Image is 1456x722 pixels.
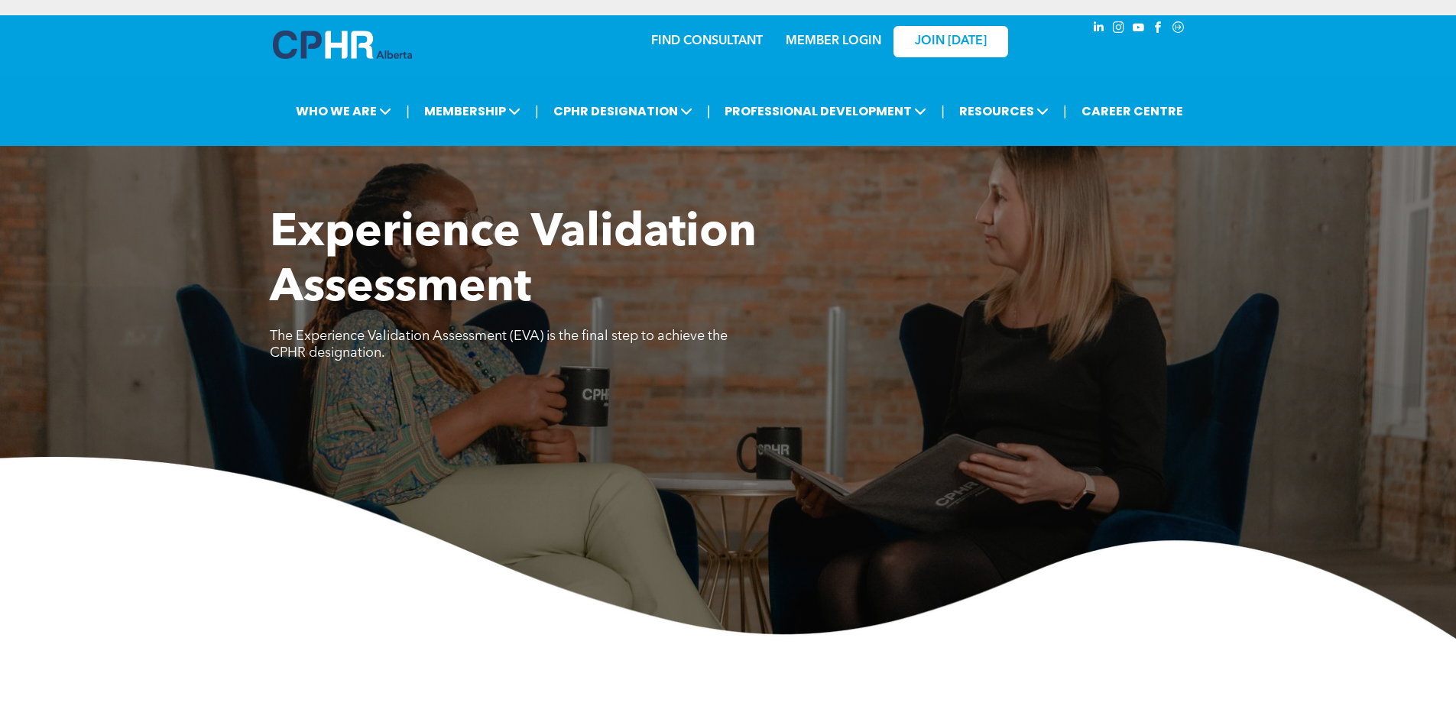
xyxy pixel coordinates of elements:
[1130,19,1147,40] a: youtube
[786,35,881,47] a: MEMBER LOGIN
[1091,19,1107,40] a: linkedin
[535,96,539,127] li: |
[270,329,728,360] span: The Experience Validation Assessment (EVA) is the final step to achieve the CPHR designation.
[291,97,396,125] span: WHO WE ARE
[549,97,697,125] span: CPHR DESIGNATION
[955,97,1053,125] span: RESOURCES
[1150,19,1167,40] a: facebook
[720,97,931,125] span: PROFESSIONAL DEVELOPMENT
[941,96,945,127] li: |
[420,97,525,125] span: MEMBERSHIP
[893,26,1008,57] a: JOIN [DATE]
[1170,19,1187,40] a: Social network
[1111,19,1127,40] a: instagram
[406,96,410,127] li: |
[273,31,412,59] img: A blue and white logo for cp alberta
[270,211,757,312] span: Experience Validation Assessment
[915,34,987,49] span: JOIN [DATE]
[707,96,711,127] li: |
[651,35,763,47] a: FIND CONSULTANT
[1063,96,1067,127] li: |
[1077,97,1188,125] a: CAREER CENTRE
